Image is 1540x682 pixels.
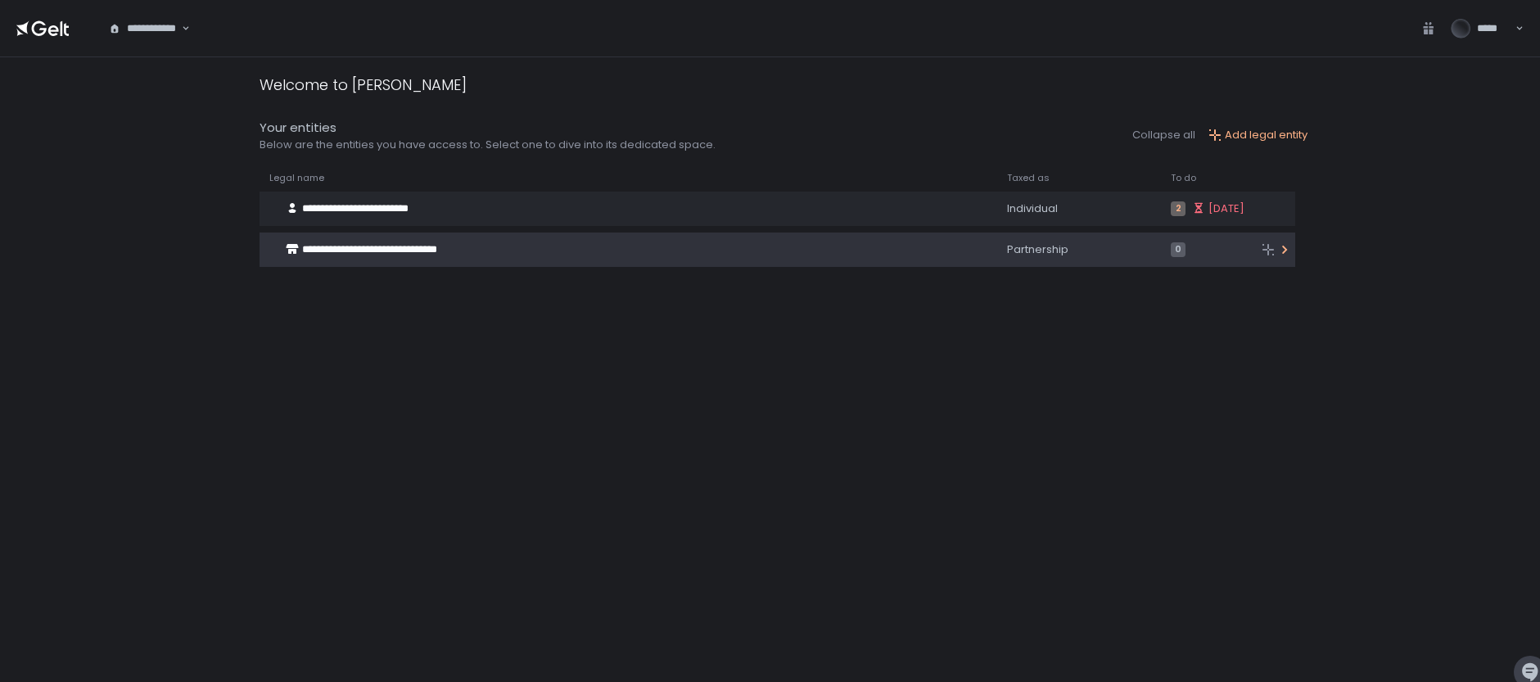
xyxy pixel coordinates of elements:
div: Welcome to [PERSON_NAME] [260,74,467,96]
input: Search for option [179,20,180,37]
button: Collapse all [1132,128,1195,142]
div: Below are the entities you have access to. Select one to dive into its dedicated space. [260,138,716,152]
span: To do [1171,172,1196,184]
span: 0 [1171,242,1185,257]
span: Taxed as [1007,172,1050,184]
div: Individual [1007,201,1151,216]
div: Search for option [98,11,190,46]
button: Add legal entity [1208,128,1307,142]
span: 2 [1171,201,1185,216]
span: Legal name [269,172,324,184]
span: [DATE] [1208,201,1244,216]
div: Partnership [1007,242,1151,257]
div: Your entities [260,119,716,138]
